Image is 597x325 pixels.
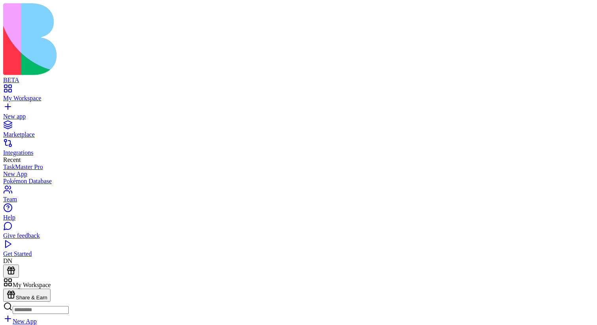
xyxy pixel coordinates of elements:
a: Team [3,189,594,203]
a: Marketplace [3,124,594,138]
div: Team [3,196,594,203]
div: New app [3,113,594,120]
div: BETA [3,77,594,84]
span: My Workspace [13,282,51,288]
div: Get Started [3,250,594,257]
a: Integrations [3,142,594,156]
a: New App [3,318,37,325]
a: Give feedback [3,225,594,239]
a: Get Started [3,243,594,257]
span: Recent [3,156,21,163]
a: TaskMaster Pro [3,163,594,171]
a: New app [3,106,594,120]
a: BETA [3,70,594,84]
span: DN [3,257,12,264]
div: Help [3,214,594,221]
img: logo [3,3,321,75]
div: Give feedback [3,232,594,239]
span: Share & Earn [16,295,47,301]
button: Share & Earn [3,289,51,302]
div: My Workspace [3,95,594,102]
a: My Workspace [3,88,594,102]
a: New App [3,171,594,178]
div: Marketplace [3,131,594,138]
div: Integrations [3,149,594,156]
a: Pokémon Database [3,178,594,185]
a: Help [3,207,594,221]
